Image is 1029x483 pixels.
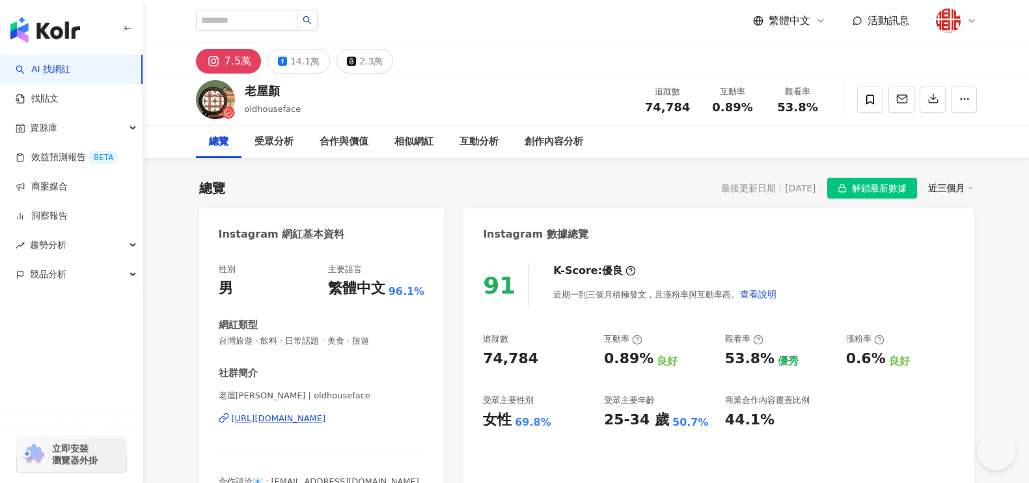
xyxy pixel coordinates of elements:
[199,179,225,197] div: 總覽
[740,289,776,299] span: 查看說明
[394,134,433,150] div: 相似網紅
[30,230,66,260] span: 趨勢分析
[725,410,775,430] div: 44.1%
[712,101,752,114] span: 0.89%
[290,52,320,70] div: 14.1萬
[268,49,330,74] button: 14.1萬
[936,8,961,33] img: %E5%A5%BD%E4%BA%8Blogo20180824.png
[30,113,57,143] span: 資源庫
[977,431,1016,470] iframe: Help Scout Beacon - Open
[245,104,301,114] span: oldhouseface
[359,52,383,70] div: 2.3萬
[643,85,693,98] div: 追蹤數
[219,227,345,241] div: Instagram 網紅基本資料
[602,264,623,278] div: 優良
[725,349,775,369] div: 53.8%
[17,437,126,472] a: chrome extension立即安裝 瀏覽器外掛
[928,180,974,197] div: 近三個月
[889,354,910,368] div: 良好
[219,390,425,402] span: 老屋[PERSON_NAME] | oldhouseface
[604,394,655,406] div: 受眾主要年齡
[553,281,777,307] div: 近期一到三個月積極發文，且漲粉率與互動率高。
[672,415,709,430] div: 50.7%
[16,241,25,250] span: rise
[389,284,425,299] span: 96.1%
[336,49,393,74] button: 2.3萬
[483,394,534,406] div: 受眾主要性別
[645,100,690,114] span: 74,784
[739,281,777,307] button: 查看說明
[21,444,46,465] img: chrome extension
[328,279,385,299] div: 繁體中文
[827,178,917,199] button: 解鎖最新數據
[515,415,551,430] div: 69.8%
[460,134,499,150] div: 互動分析
[16,180,68,193] a: 商案媒合
[483,272,515,299] div: 91
[16,151,118,164] a: 效益預測報告BETA
[525,134,583,150] div: 創作內容分析
[483,227,588,241] div: Instagram 數據總覽
[777,101,817,114] span: 53.8%
[725,394,810,406] div: 商業合作內容覆蓋比例
[219,366,258,380] div: 社群簡介
[708,85,758,98] div: 互動率
[209,134,228,150] div: 總覽
[483,410,512,430] div: 女性
[868,14,909,27] span: 活動訊息
[219,335,425,347] span: 台灣旅遊 · 飲料 · 日常話題 · 美食 · 旅遊
[225,52,251,70] div: 7.5萬
[245,83,301,99] div: 老屋顏
[16,63,70,76] a: searchAI 找網紅
[320,134,368,150] div: 合作與價值
[219,279,233,299] div: 男
[604,349,653,369] div: 0.89%
[604,410,669,430] div: 25-34 歲
[16,92,59,105] a: 找貼文
[219,413,425,424] a: [URL][DOMAIN_NAME]
[196,49,261,74] button: 7.5萬
[303,16,312,25] span: search
[778,354,799,368] div: 優秀
[16,210,68,223] a: 洞察報告
[483,349,538,369] div: 74,784
[483,333,508,345] div: 追蹤數
[846,333,885,345] div: 漲粉率
[553,264,636,278] div: K-Score :
[52,443,98,466] span: 立即安裝 瀏覽器外掛
[219,264,236,275] div: 性別
[328,264,362,275] div: 主要語言
[219,318,258,332] div: 網紅類型
[30,260,66,289] span: 競品分析
[846,349,886,369] div: 0.6%
[10,17,80,43] img: logo
[232,413,326,424] div: [URL][DOMAIN_NAME]
[721,183,816,193] div: 最後更新日期：[DATE]
[769,14,810,28] span: 繁體中文
[725,333,763,345] div: 觀看率
[657,354,678,368] div: 良好
[604,333,642,345] div: 互動率
[852,178,907,199] span: 解鎖最新數據
[196,80,235,119] img: KOL Avatar
[254,134,294,150] div: 受眾分析
[773,85,823,98] div: 觀看率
